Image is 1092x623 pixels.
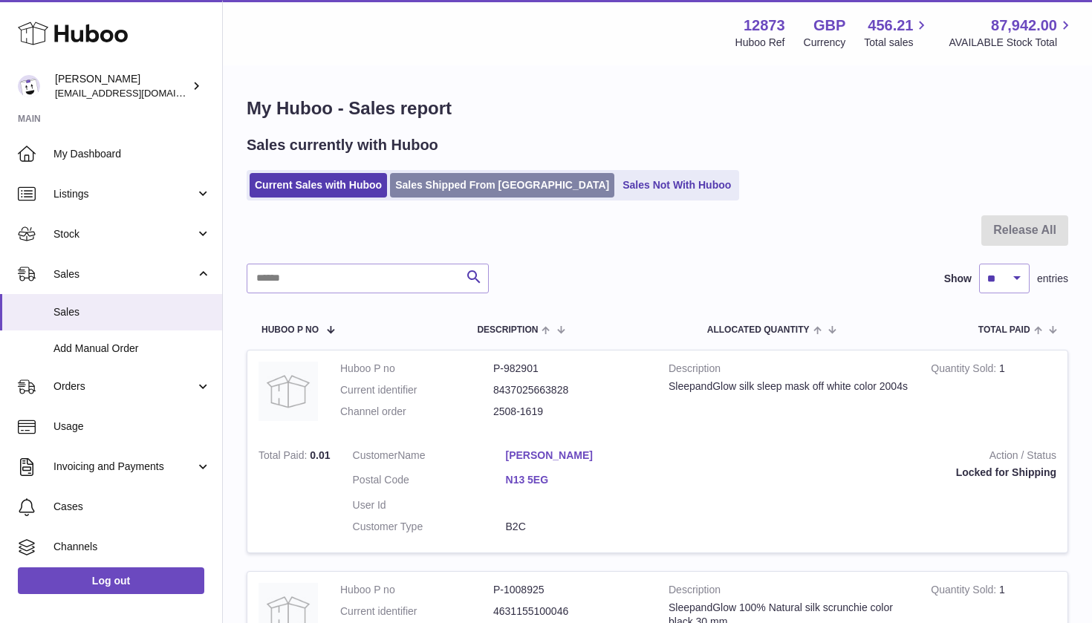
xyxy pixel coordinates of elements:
a: 87,942.00 AVAILABLE Stock Total [949,16,1074,50]
a: Current Sales with Huboo [250,173,387,198]
span: Add Manual Order [53,342,211,356]
a: [PERSON_NAME] [506,449,659,463]
dt: User Id [353,498,506,512]
h2: Sales currently with Huboo [247,135,438,155]
a: 456.21 Total sales [864,16,930,50]
span: Stock [53,227,195,241]
dd: P-1008925 [493,583,646,597]
span: Sales [53,267,195,281]
strong: Action / Status [681,449,1056,466]
span: My Dashboard [53,147,211,161]
a: Log out [18,567,204,594]
div: Locked for Shipping [681,466,1056,480]
span: Listings [53,187,195,201]
span: Total paid [978,325,1030,335]
span: entries [1037,272,1068,286]
label: Show [944,272,972,286]
span: Huboo P no [261,325,319,335]
span: Usage [53,420,211,434]
dd: B2C [506,520,659,534]
dt: Name [353,449,506,466]
span: Total sales [864,36,930,50]
dd: 2508-1619 [493,405,646,419]
span: Invoicing and Payments [53,460,195,474]
strong: Description [669,583,909,601]
dt: Customer Type [353,520,506,534]
span: [EMAIL_ADDRESS][DOMAIN_NAME] [55,87,218,99]
span: 0.01 [310,449,330,461]
span: Sales [53,305,211,319]
span: AVAILABLE Stock Total [949,36,1074,50]
span: Cases [53,500,211,514]
div: SleepandGlow silk sleep mask off white color 2004s [669,379,909,394]
strong: Quantity Sold [931,362,999,378]
td: 1 [920,350,1067,437]
strong: Quantity Sold [931,584,999,599]
a: N13 5EG [506,473,659,487]
dd: 4631155100046 [493,604,646,619]
strong: 12873 [744,16,785,36]
div: Huboo Ref [735,36,785,50]
dt: Huboo P no [340,362,493,376]
a: Sales Not With Huboo [617,173,736,198]
dt: Channel order [340,405,493,419]
dt: Huboo P no [340,583,493,597]
a: Sales Shipped From [GEOGRAPHIC_DATA] [390,173,614,198]
span: Description [477,325,538,335]
span: ALLOCATED Quantity [707,325,810,335]
strong: Total Paid [259,449,310,465]
div: [PERSON_NAME] [55,72,189,100]
span: 456.21 [868,16,913,36]
span: 87,942.00 [991,16,1057,36]
span: Channels [53,540,211,554]
strong: GBP [813,16,845,36]
img: tikhon.oleinikov@sleepandglow.com [18,75,40,97]
dd: 8437025663828 [493,383,646,397]
h1: My Huboo - Sales report [247,97,1068,120]
dt: Postal Code [353,473,506,491]
img: no-photo.jpg [259,362,318,421]
dt: Current identifier [340,383,493,397]
span: Customer [353,449,398,461]
strong: Description [669,362,909,379]
span: Orders [53,379,195,394]
dt: Current identifier [340,604,493,619]
div: Currency [804,36,846,50]
dd: P-982901 [493,362,646,376]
